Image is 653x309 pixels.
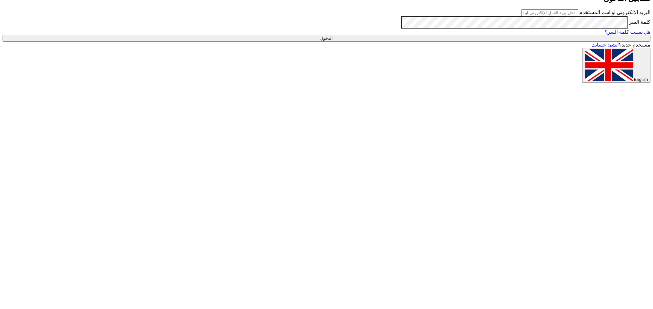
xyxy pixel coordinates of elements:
a: أنشئ حسابك [591,42,619,47]
img: en-US.png [585,49,633,81]
a: هل نسيت كلمة السر؟ [605,29,650,35]
button: English [582,48,650,83]
label: البريد الإلكتروني او اسم المستخدم [579,10,650,15]
input: أدخل بريد العمل الإلكتروني او اسم المستخدم الخاص بك ... [521,9,578,16]
div: مستخدم جديد؟ [3,42,650,48]
span: English [634,77,648,82]
input: الدخول [3,35,650,42]
label: كلمة السر [629,19,650,25]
